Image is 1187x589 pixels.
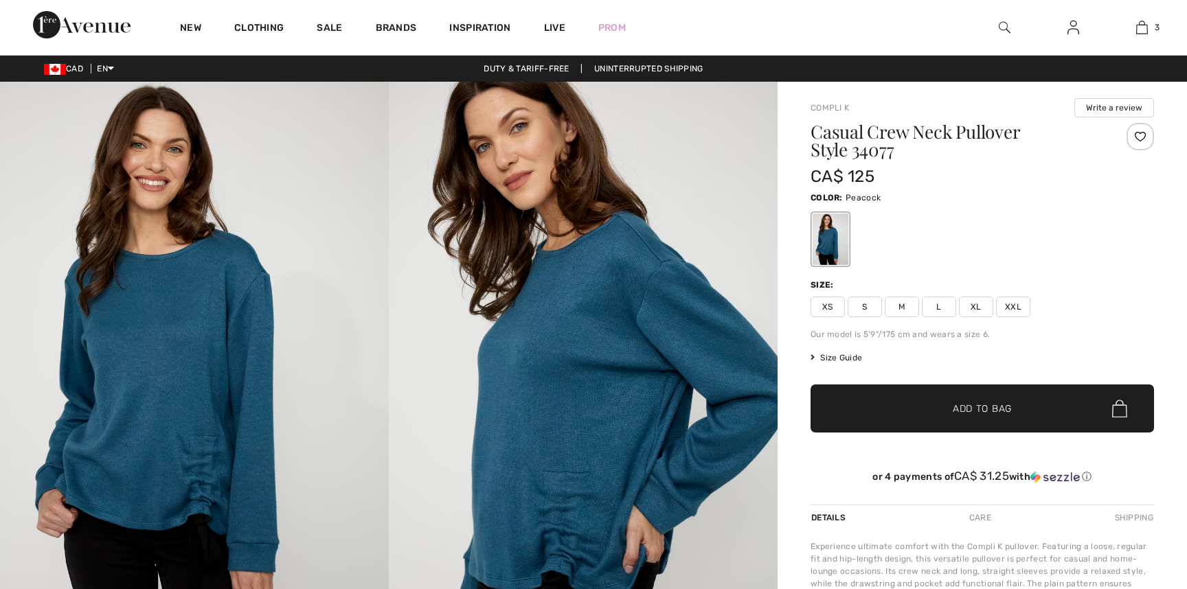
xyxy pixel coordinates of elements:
img: My Info [1067,19,1079,36]
span: Add to Bag [953,402,1012,416]
a: Compli K [811,103,849,113]
div: Care [958,505,1003,530]
img: Bag.svg [1112,400,1127,417]
span: XL [959,297,993,317]
span: M [885,297,919,317]
span: CA$ 125 [811,167,874,186]
a: Sale [317,22,342,36]
img: search the website [999,19,1010,36]
div: or 4 payments ofCA$ 31.25withSezzle Click to learn more about Sezzle [811,470,1154,488]
span: XXL [996,297,1030,317]
button: Add to Bag [811,384,1154,432]
a: Prom [598,21,626,35]
span: CAD [44,64,89,73]
a: Brands [376,22,417,36]
img: Canadian Dollar [44,64,66,75]
div: Our model is 5'9"/175 cm and wears a size 6. [811,328,1154,340]
a: Sign In [1056,19,1090,36]
span: CA$ 31.25 [954,469,1009,483]
span: Peacock [846,193,881,203]
div: Peacock [813,213,848,265]
span: EN [97,64,114,73]
span: 3 [1155,21,1160,34]
span: Color: [811,193,843,203]
img: 1ère Avenue [33,11,131,38]
div: Size: [811,279,837,291]
a: Clothing [234,22,284,36]
h1: Casual Crew Neck Pullover Style 34077 [811,123,1097,159]
span: S [848,297,882,317]
span: L [922,297,956,317]
button: Write a review [1074,98,1154,117]
span: XS [811,297,845,317]
img: My Bag [1136,19,1148,36]
img: Sezzle [1030,471,1080,483]
span: Inspiration [449,22,510,36]
a: 3 [1108,19,1175,36]
div: or 4 payments of with [811,470,1154,483]
a: Live [544,21,565,35]
div: Details [811,505,849,530]
span: Size Guide [811,351,862,364]
a: New [180,22,201,36]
